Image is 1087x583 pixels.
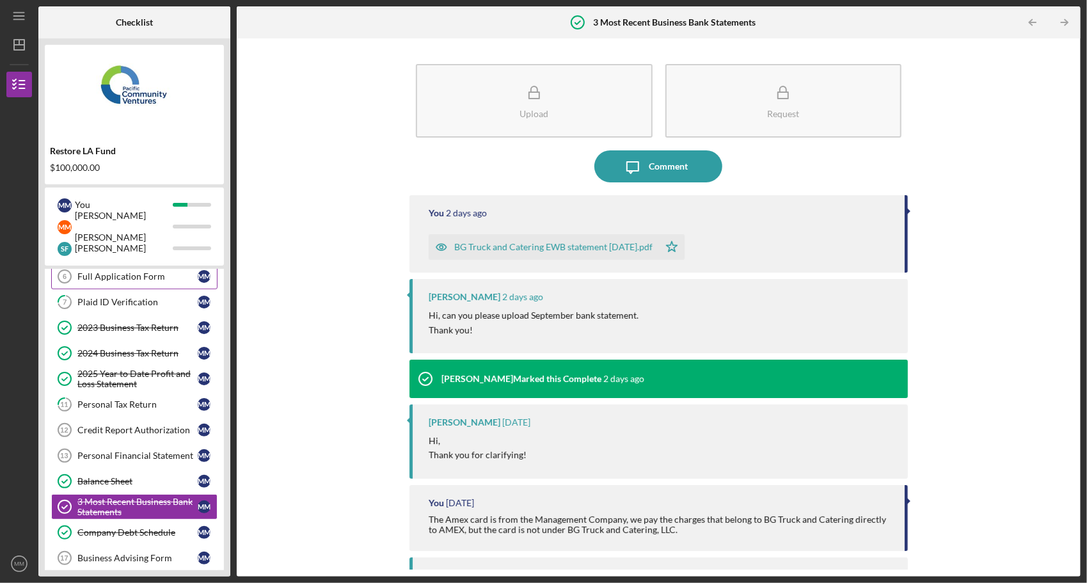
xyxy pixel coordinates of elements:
[441,374,601,384] div: [PERSON_NAME] Marked this Complete
[198,321,210,334] div: M M
[58,198,72,212] div: M M
[51,289,218,315] a: 7Plaid ID VerificationMM
[61,401,68,409] tspan: 11
[429,434,527,448] p: Hi,
[429,515,892,535] div: The Amex card is from the Management Company, we pay the charges that belong to BG Truck and Cate...
[116,17,153,28] b: Checklist
[77,369,198,389] div: 2025 Year to Date Profit and Loss Statement
[77,425,198,435] div: Credit Report Authorization
[51,468,218,494] a: Balance SheetMM
[75,205,173,248] div: [PERSON_NAME] [PERSON_NAME]
[51,366,218,392] a: 2025 Year to Date Profit and Loss StatementMM
[77,476,198,486] div: Balance Sheet
[77,399,198,410] div: Personal Tax Return
[63,298,67,307] tspan: 7
[454,242,653,252] div: BG Truck and Catering EWB statement [DATE].pdf
[50,146,219,156] div: Restore LA Fund
[77,297,198,307] div: Plaid ID Verification
[198,347,210,360] div: M M
[77,451,198,461] div: Personal Financial Statement
[51,315,218,340] a: 2023 Business Tax ReturnMM
[51,443,218,468] a: 13Personal Financial StatementMM
[77,271,198,282] div: Full Application Form
[446,208,487,218] time: 2025-10-09 22:31
[63,273,67,280] tspan: 6
[429,323,639,337] p: Thank you!
[198,449,210,462] div: M M
[45,51,224,128] img: Product logo
[58,220,72,234] div: M M
[77,348,198,358] div: 2024 Business Tax Return
[416,64,653,138] button: Upload
[767,109,799,118] div: Request
[446,498,474,508] time: 2025-10-03 02:17
[429,234,685,260] button: BG Truck and Catering EWB statement [DATE].pdf
[50,163,219,173] div: $100,000.00
[77,527,198,538] div: Company Debt Schedule
[198,296,210,308] div: M M
[77,323,198,333] div: 2023 Business Tax Return
[51,340,218,366] a: 2024 Business Tax ReturnMM
[14,561,24,568] text: MM
[51,520,218,545] a: Company Debt ScheduleMM
[198,526,210,539] div: M M
[60,452,68,459] tspan: 13
[502,292,543,302] time: 2025-10-09 22:01
[75,194,173,216] div: You
[51,264,218,289] a: 6Full Application FormMM
[594,17,756,28] b: 3 Most Recent Business Bank Statements
[429,208,444,218] div: You
[58,242,72,256] div: S F
[75,237,173,259] div: [PERSON_NAME]
[649,150,688,182] div: Comment
[60,426,68,434] tspan: 12
[429,417,500,427] div: [PERSON_NAME]
[198,372,210,385] div: M M
[60,554,68,562] tspan: 17
[198,398,210,411] div: M M
[51,392,218,417] a: 11Personal Tax ReturnMM
[198,270,210,283] div: M M
[77,497,198,517] div: 3 Most Recent Business Bank Statements
[77,553,198,563] div: Business Advising Form
[51,417,218,443] a: 12Credit Report AuthorizationMM
[198,424,210,436] div: M M
[502,417,530,427] time: 2025-10-03 04:52
[603,374,644,384] time: 2025-10-07 21:49
[520,109,548,118] div: Upload
[198,475,210,488] div: M M
[51,494,218,520] a: 3 Most Recent Business Bank StatementsMM
[198,552,210,564] div: M M
[429,308,639,323] p: Hi, can you please upload September bank statement.
[429,498,444,508] div: You
[429,448,527,462] p: Thank you for clarifying!
[198,500,210,513] div: M M
[665,64,902,138] button: Request
[6,551,32,577] button: MM
[429,292,500,302] div: [PERSON_NAME]
[51,545,218,571] a: 17Business Advising FormMM
[594,150,722,182] button: Comment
